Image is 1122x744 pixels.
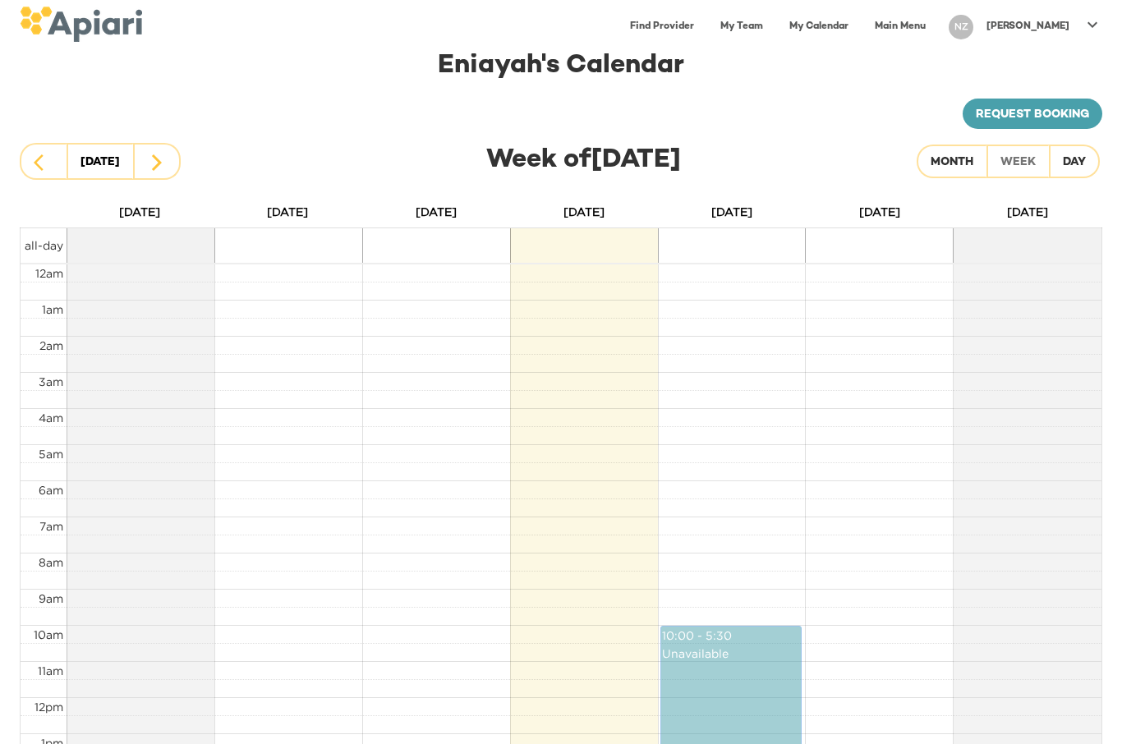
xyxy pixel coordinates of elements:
[1000,154,1036,174] div: Week
[710,10,773,44] a: My Team
[1063,154,1086,174] div: Day
[620,10,704,44] a: Find Provider
[20,7,142,42] img: logo
[67,144,134,181] button: [DATE]
[39,557,63,569] span: 8am
[119,206,160,218] span: [DATE]
[986,145,1050,180] button: Week
[976,106,1089,126] span: Request booking
[39,448,63,461] span: 5am
[1007,206,1048,218] span: [DATE]
[20,48,1102,86] div: Eniayah 's Calendar
[267,206,308,218] span: [DATE]
[39,593,63,605] span: 9am
[931,154,973,174] div: Month
[34,629,63,641] span: 10am
[859,206,900,218] span: [DATE]
[38,665,63,677] span: 11am
[39,376,63,388] span: 3am
[986,20,1069,34] p: [PERSON_NAME]
[711,206,752,218] span: [DATE]
[779,10,858,44] a: My Calendar
[39,485,63,497] span: 6am
[563,206,605,218] span: [DATE]
[1049,145,1100,180] button: Day
[963,99,1102,131] a: Request booking
[416,206,457,218] span: [DATE]
[917,145,987,180] button: Month
[662,630,732,642] span: 10:00 - 5:30
[80,152,120,175] div: [DATE]
[39,412,63,425] span: 4am
[865,10,936,44] a: Main Menu
[661,645,802,664] div: Unavailable
[39,521,63,533] span: 7am
[39,340,63,352] span: 2am
[34,701,63,714] span: 12pm
[949,15,973,39] div: NZ
[225,143,897,181] div: Week of [DATE]
[42,304,63,316] span: 1am
[35,268,63,280] span: 12am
